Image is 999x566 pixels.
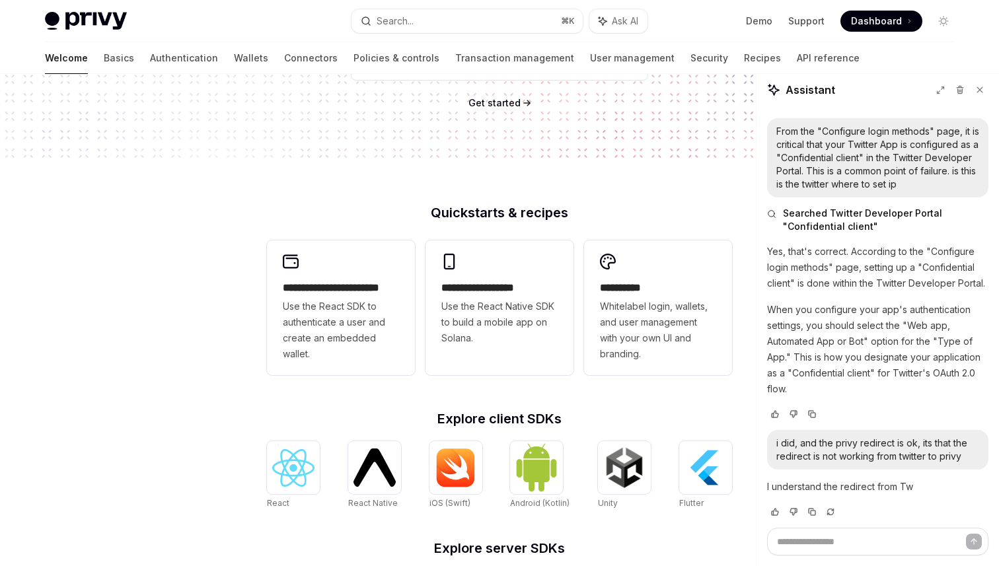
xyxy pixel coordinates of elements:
span: Whitelabel login, wallets, and user management with your own UI and branding. [600,299,716,362]
a: Welcome [45,42,88,74]
a: Dashboard [840,11,922,32]
h2: Explore client SDKs [267,412,732,425]
a: Connectors [284,42,338,74]
a: Transaction management [455,42,574,74]
a: Security [690,42,728,74]
h2: Quickstarts & recipes [267,206,732,219]
span: React [267,498,289,508]
span: Use the React SDK to authenticate a user and create an embedded wallet. [283,299,399,362]
img: Android (Kotlin) [515,442,558,492]
img: React Native [353,448,396,486]
a: API reference [797,42,860,74]
a: **** **** **** ***Use the React Native SDK to build a mobile app on Solana. [425,240,573,375]
span: Searched Twitter Developer Portal "Confidential client" [783,207,988,233]
img: Unity [603,446,646,489]
span: Flutter [679,498,704,508]
a: Android (Kotlin)Android (Kotlin) [510,441,570,510]
a: Basics [104,42,134,74]
span: iOS (Swift) [429,498,470,508]
span: Use the React Native SDK to build a mobile app on Solana. [441,299,558,346]
span: Unity [598,498,618,508]
span: ⌘ K [561,16,575,26]
a: Wallets [234,42,268,74]
img: iOS (Swift) [435,448,477,487]
img: Flutter [684,446,727,489]
div: i did, and the privy redirect is ok, its that the redirect is not working from twitter to privy [776,437,979,463]
a: UnityUnity [598,441,651,510]
a: Policies & controls [353,42,439,74]
img: React [272,449,314,487]
a: FlutterFlutter [679,441,732,510]
span: Android (Kotlin) [510,498,570,508]
div: From the "Configure login methods" page, it is critical that your Twitter App is configured as a ... [776,125,979,191]
a: iOS (Swift)iOS (Swift) [429,441,482,510]
a: Support [788,15,825,28]
button: Ask AI [589,9,647,33]
img: light logo [45,12,127,30]
span: Get started [468,97,521,108]
span: React Native [348,498,398,508]
a: Get started [468,96,521,110]
a: **** *****Whitelabel login, wallets, and user management with your own UI and branding. [584,240,732,375]
button: Searched Twitter Developer Portal "Confidential client" [767,207,988,233]
p: Yes, that's correct. According to the "Configure login methods" page, setting up a "Confidential ... [767,244,988,291]
a: User management [590,42,675,74]
p: When you configure your app's authentication settings, you should select the "Web app, Automated ... [767,302,988,397]
p: I understand the redirect from Tw [767,479,988,495]
a: Authentication [150,42,218,74]
div: Search... [377,13,414,29]
a: Recipes [744,42,781,74]
span: Ask AI [612,15,638,28]
h2: Explore server SDKs [267,542,732,555]
span: Dashboard [851,15,902,28]
a: Demo [746,15,772,28]
button: Send message [966,534,982,549]
span: Assistant [786,82,835,98]
a: React NativeReact Native [348,441,401,510]
button: Toggle dark mode [933,11,954,32]
button: Search...⌘K [351,9,583,33]
a: ReactReact [267,441,320,510]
